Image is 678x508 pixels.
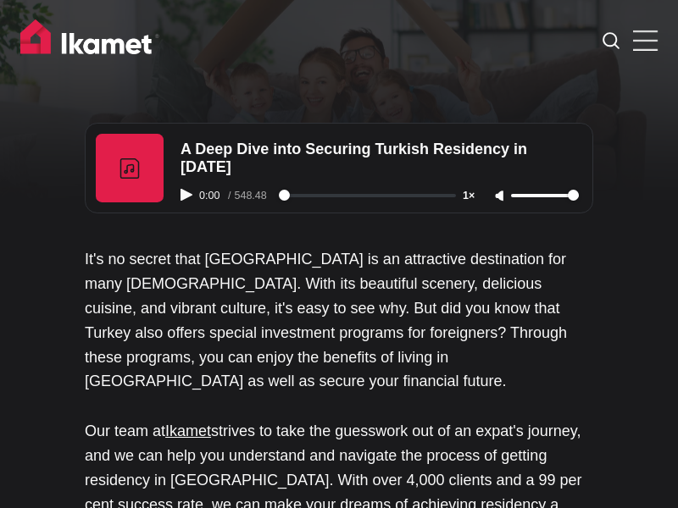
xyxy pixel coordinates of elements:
[170,134,589,182] div: A Deep Dive into Securing Turkish Residency in [DATE]
[165,422,211,439] a: Ikamet
[196,190,228,202] span: 0:00
[85,247,593,394] p: It's no secret that [GEOGRAPHIC_DATA] is an attractive destination for many [DEMOGRAPHIC_DATA]. W...
[20,19,159,62] img: Ikamet home
[231,190,270,202] span: 548.48
[181,189,196,201] button: Play audio
[228,190,275,202] div: /
[459,190,491,202] button: Adjust playback speed
[491,190,511,203] button: Unmute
